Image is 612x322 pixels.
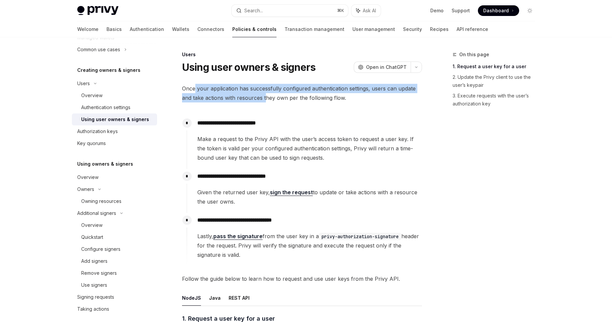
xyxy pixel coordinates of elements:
button: Ask AI [351,5,381,17]
a: Authentication settings [72,101,157,113]
a: Quickstart [72,231,157,243]
div: Common use cases [77,46,120,54]
span: Once your application has successfully configured authentication settings, users can update and t... [182,84,422,102]
a: Authorization keys [72,125,157,137]
button: Java [209,290,221,306]
div: Additional signers [77,209,116,217]
div: Remove signers [81,269,117,277]
a: API reference [457,21,488,37]
h1: Using user owners & signers [182,61,316,73]
span: ⌘ K [337,8,344,13]
a: Support [452,7,470,14]
a: Security [403,21,422,37]
div: Quickstart [81,233,103,241]
span: On this page [459,51,489,59]
a: Add signers [72,255,157,267]
a: Overview [72,219,157,231]
span: Open in ChatGPT [366,64,407,71]
a: Transaction management [285,21,344,37]
a: Taking actions [72,303,157,315]
a: 3. Execute requests with the user’s authorization key [453,90,540,109]
div: Key quorums [77,139,106,147]
div: Overview [81,91,102,99]
div: Overview [77,173,99,181]
div: Overview [81,221,102,229]
div: Configure signers [81,245,120,253]
div: Owning resources [81,197,121,205]
code: privy-authorization-signature [319,233,401,240]
a: Overview [72,89,157,101]
span: Given the returned user key, to update or take actions with a resource the user owns. [197,188,422,206]
button: NodeJS [182,290,201,306]
span: Make a request to the Privy API with the user’s access token to request a user key. If the token ... [197,134,422,162]
div: Authorization keys [77,127,118,135]
img: light logo [77,6,118,15]
a: User management [352,21,395,37]
a: Recipes [430,21,449,37]
div: Taking actions [77,305,109,313]
div: Owners [77,185,94,193]
a: 2. Update the Privy client to use the user’s keypair [453,72,540,90]
a: Demo [430,7,444,14]
span: Ask AI [363,7,376,14]
span: Follow the guide below to learn how to request and use user keys from the Privy API. [182,274,422,283]
a: Remove signers [72,267,157,279]
a: Configure signers [72,243,157,255]
a: Owning resources [72,195,157,207]
a: Use signers [72,279,157,291]
button: Search...⌘K [232,5,348,17]
a: Connectors [197,21,224,37]
a: sign the request [270,189,313,196]
a: Wallets [172,21,189,37]
div: Using user owners & signers [81,115,149,123]
a: pass the signature [213,233,263,240]
a: 1. Request a user key for a user [453,61,540,72]
a: Using user owners & signers [72,113,157,125]
div: Add signers [81,257,107,265]
h5: Using owners & signers [77,160,133,168]
a: Signing requests [72,291,157,303]
a: Key quorums [72,137,157,149]
button: Toggle dark mode [524,5,535,16]
div: Search... [244,7,263,15]
span: Dashboard [483,7,509,14]
a: Policies & controls [232,21,277,37]
div: Authentication settings [81,103,130,111]
a: Overview [72,171,157,183]
span: Lastly, from the user key in a header for the request. Privy will verify the signature and execut... [197,232,422,259]
div: Use signers [81,281,107,289]
button: REST API [229,290,250,306]
a: Authentication [130,21,164,37]
a: Dashboard [478,5,519,16]
div: Users [77,80,90,87]
h5: Creating owners & signers [77,66,140,74]
button: Open in ChatGPT [354,62,411,73]
div: Users [182,51,422,58]
a: Welcome [77,21,99,37]
a: Basics [106,21,122,37]
div: Signing requests [77,293,114,301]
